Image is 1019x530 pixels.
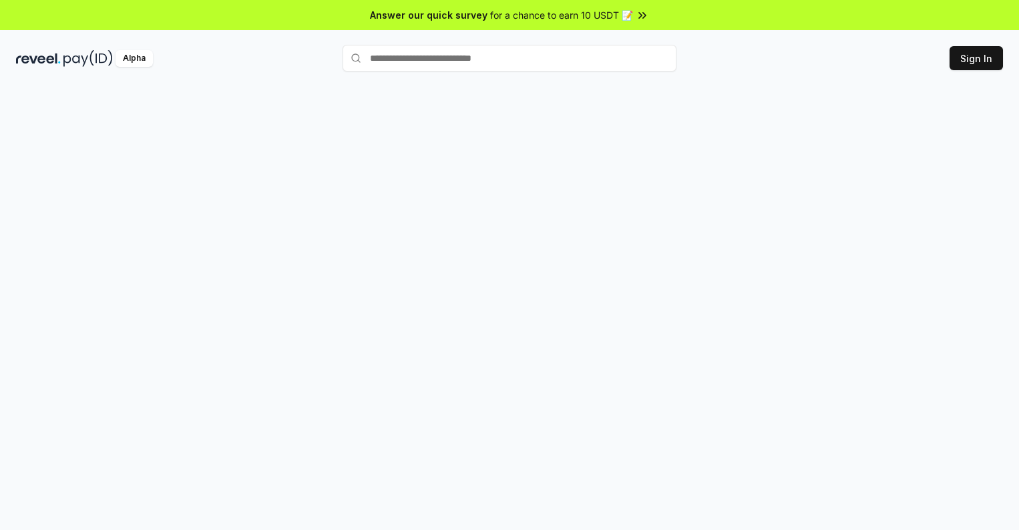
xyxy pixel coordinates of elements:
[63,50,113,67] img: pay_id
[116,50,153,67] div: Alpha
[490,8,633,22] span: for a chance to earn 10 USDT 📝
[16,50,61,67] img: reveel_dark
[950,46,1003,70] button: Sign In
[370,8,487,22] span: Answer our quick survey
